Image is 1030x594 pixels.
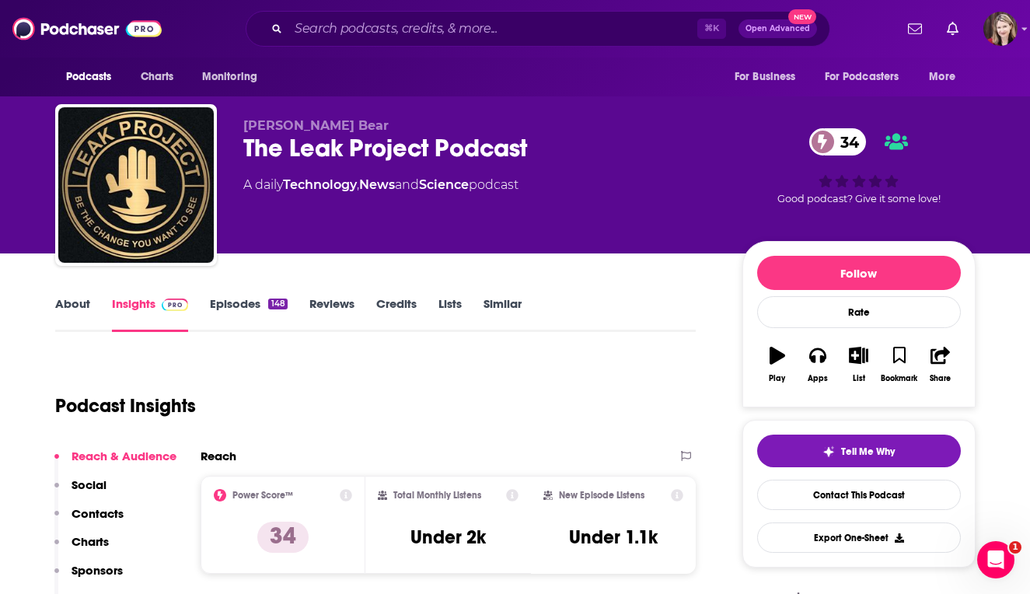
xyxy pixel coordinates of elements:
[112,296,189,332] a: InsightsPodchaser Pro
[438,296,462,332] a: Lists
[757,256,961,290] button: Follow
[191,62,278,92] button: open menu
[1009,541,1021,554] span: 1
[72,477,106,492] p: Social
[757,296,961,328] div: Rate
[55,62,132,92] button: open menu
[735,66,796,88] span: For Business
[697,19,726,39] span: ⌘ K
[902,16,928,42] a: Show notifications dropdown
[809,128,867,155] a: 34
[918,62,975,92] button: open menu
[777,193,941,204] span: Good podcast? Give it some love!
[12,14,162,44] img: Podchaser - Follow, Share and Rate Podcasts
[920,337,960,393] button: Share
[745,25,810,33] span: Open Advanced
[393,490,481,501] h2: Total Monthly Listens
[376,296,417,332] a: Credits
[210,296,287,332] a: Episodes148
[72,449,176,463] p: Reach & Audience
[941,16,965,42] a: Show notifications dropdown
[930,374,951,383] div: Share
[288,16,697,41] input: Search podcasts, credits, & more...
[58,107,214,263] img: The Leak Project Podcast
[202,66,257,88] span: Monitoring
[66,66,112,88] span: Podcasts
[929,66,955,88] span: More
[395,177,419,192] span: and
[72,506,124,521] p: Contacts
[724,62,815,92] button: open menu
[977,541,1014,578] iframe: Intercom live chat
[54,534,109,563] button: Charts
[881,374,917,383] div: Bookmark
[141,66,174,88] span: Charts
[822,445,835,458] img: tell me why sparkle
[853,374,865,383] div: List
[55,394,196,418] h1: Podcast Insights
[54,506,124,535] button: Contacts
[72,563,123,578] p: Sponsors
[841,445,895,458] span: Tell Me Why
[243,118,389,133] span: [PERSON_NAME] Bear
[484,296,522,332] a: Similar
[569,526,658,549] h3: Under 1.1k
[54,477,106,506] button: Social
[359,177,395,192] a: News
[268,299,287,309] div: 148
[55,296,90,332] a: About
[257,522,309,553] p: 34
[162,299,189,311] img: Podchaser Pro
[559,490,644,501] h2: New Episode Listens
[419,177,469,192] a: Science
[757,435,961,467] button: tell me why sparkleTell Me Why
[788,9,816,24] span: New
[825,128,867,155] span: 34
[246,11,830,47] div: Search podcasts, credits, & more...
[742,118,976,215] div: 34Good podcast? Give it some love!
[838,337,878,393] button: List
[243,176,518,194] div: A daily podcast
[131,62,183,92] a: Charts
[201,449,236,463] h2: Reach
[983,12,1018,46] button: Show profile menu
[757,480,961,510] a: Contact This Podcast
[738,19,817,38] button: Open AdvancedNew
[54,563,123,592] button: Sponsors
[983,12,1018,46] img: User Profile
[798,337,838,393] button: Apps
[283,177,357,192] a: Technology
[815,62,922,92] button: open menu
[825,66,899,88] span: For Podcasters
[357,177,359,192] span: ,
[983,12,1018,46] span: Logged in as galaxygirl
[808,374,828,383] div: Apps
[54,449,176,477] button: Reach & Audience
[72,534,109,549] p: Charts
[309,296,354,332] a: Reviews
[769,374,785,383] div: Play
[757,522,961,553] button: Export One-Sheet
[879,337,920,393] button: Bookmark
[410,526,486,549] h3: Under 2k
[757,337,798,393] button: Play
[232,490,293,501] h2: Power Score™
